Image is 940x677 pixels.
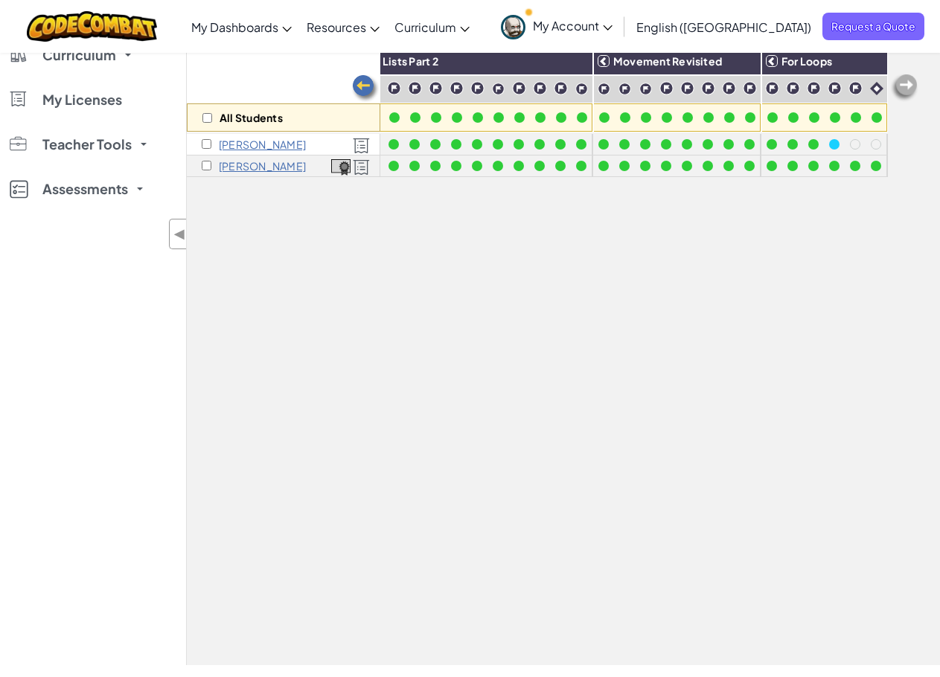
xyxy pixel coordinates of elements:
img: IconChallengeLevel.svg [598,83,610,95]
img: IconChallengeLevel.svg [828,81,842,95]
img: certificate-icon.png [331,159,351,176]
a: My Dashboards [184,7,299,47]
img: IconChallengeLevel.svg [639,83,652,95]
img: IconChallengeLevel.svg [786,81,800,95]
span: Teacher Tools [42,138,132,151]
img: Arrow_Left_Inactive.png [889,73,919,103]
span: ◀ [173,223,186,245]
a: Resources [299,7,387,47]
img: IconIntro.svg [870,82,883,95]
a: View Course Completion Certificate [331,157,351,174]
img: IconChallengeLevel.svg [701,81,715,95]
span: For Loops [781,54,832,68]
span: Movement Revisited [613,54,722,68]
span: Lists Part 2 [383,54,438,68]
img: IconChallengeLevel.svg [470,81,485,95]
img: Licensed [353,138,370,154]
img: IconChallengeLevel.svg [554,81,568,95]
img: Arrow_Left.png [351,74,380,103]
span: Resources [307,19,366,35]
a: My Account [493,3,620,50]
span: My Licenses [42,93,122,106]
img: IconChallengeLevel.svg [533,81,547,95]
span: My Account [533,18,613,33]
img: IconChallengeLevel.svg [512,81,526,95]
img: IconChallengeLevel.svg [722,81,736,95]
span: Curriculum [394,19,456,35]
span: English ([GEOGRAPHIC_DATA]) [636,19,811,35]
img: IconChallengeLevel.svg [680,81,694,95]
img: IconChallengeLevel.svg [429,81,443,95]
img: IconChallengeLevel.svg [408,81,422,95]
img: IconChallengeLevel.svg [659,81,674,95]
img: IconChallengeLevel.svg [807,81,821,95]
span: Curriculum [42,48,116,62]
img: IconChallengeLevel.svg [575,83,588,95]
a: Request a Quote [822,13,924,40]
img: IconChallengeLevel.svg [450,81,464,95]
img: IconChallengeLevel.svg [743,81,757,95]
a: English ([GEOGRAPHIC_DATA]) [629,7,819,47]
img: IconChallengeLevel.svg [492,83,505,95]
a: Curriculum [387,7,477,47]
img: IconChallengeLevel.svg [618,83,631,95]
img: Licensed [353,159,370,176]
span: My Dashboards [191,19,278,35]
p: Ariel Whitworth [219,160,306,172]
p: Justin Mettey [219,138,306,150]
img: IconChallengeLevel.svg [848,81,863,95]
img: IconChallengeLevel.svg [387,81,401,95]
span: Assessments [42,182,128,196]
p: All Students [220,112,283,123]
img: IconChallengeLevel.svg [765,81,779,95]
img: avatar [501,15,525,39]
img: CodeCombat logo [27,11,157,42]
